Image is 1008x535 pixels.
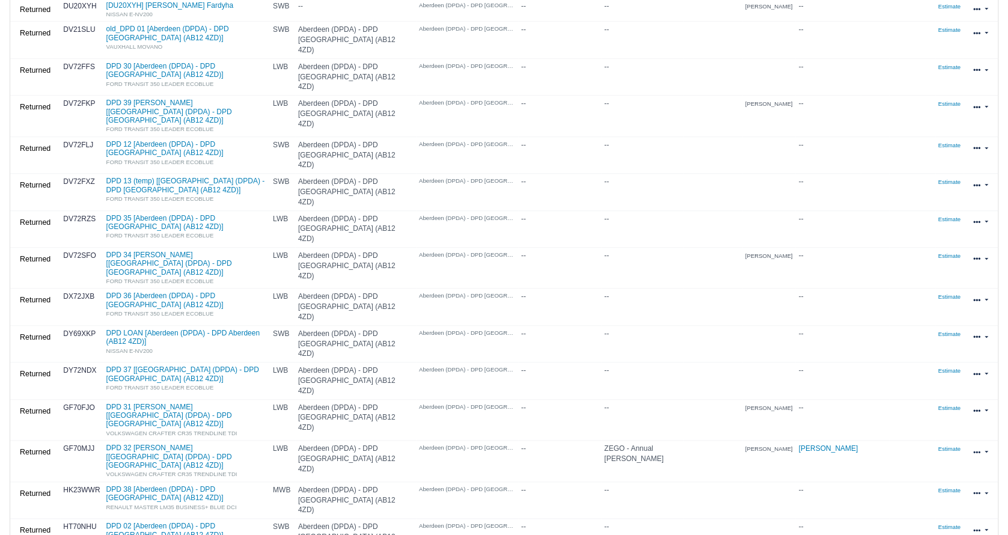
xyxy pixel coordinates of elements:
[295,174,416,210] td: Aberdeen (DPDA) - DPD [GEOGRAPHIC_DATA] (AB12 4ZD)
[106,126,214,132] small: FORD TRANSIT 350 LEADER ECOBLUE
[518,399,601,441] td: --
[795,58,861,95] td: --
[13,444,57,461] a: Returned
[13,140,57,157] a: Returned
[938,252,961,259] small: Estimate
[295,481,416,518] td: Aberdeen (DPDA) - DPD [GEOGRAPHIC_DATA] (AB12 4ZD)
[13,329,57,346] a: Returned
[938,366,961,374] a: Estimate
[106,11,153,17] small: NISSAN E-NV200
[63,141,93,149] strong: DV72FLJ
[938,293,961,300] small: Estimate
[518,174,601,210] td: --
[419,1,515,9] small: Aberdeen (DPDA) - DPD [GEOGRAPHIC_DATA] (AB12 4ZD)
[106,81,214,87] small: FORD TRANSIT 350 LEADER ECOBLUE
[13,62,57,79] a: Returned
[938,251,961,260] a: Estimate
[601,247,683,289] td: --
[63,522,96,531] strong: HT70NHU
[106,310,214,317] small: FORD TRANSIT 350 LEADER ECOBLUE
[938,99,961,108] a: Estimate
[419,485,515,493] small: Aberdeen (DPDA) - DPD [GEOGRAPHIC_DATA] (AB12 4ZD)
[106,384,214,391] small: FORD TRANSIT 350 LEADER ECOBLUE
[745,405,793,411] small: [PERSON_NAME]
[419,62,515,70] small: Aberdeen (DPDA) - DPD [GEOGRAPHIC_DATA] (AB12 4ZD)
[106,471,237,477] small: VOLKSWAGEN CRAFTER CR35 TRENDLINE TDI
[518,22,601,58] td: --
[106,485,267,511] a: DPD 38 [Aberdeen (DPDA) - DPD [GEOGRAPHIC_DATA] (AB12 4ZD)]RENAULT MASTER LM35 BUSINESS+ BLUE DCI
[63,292,94,301] strong: DX72JXB
[270,174,295,210] td: SWB
[419,99,515,106] small: Aberdeen (DPDA) - DPD [GEOGRAPHIC_DATA] (AB12 4ZD)
[106,251,267,286] a: DPD 34 [PERSON_NAME] [[GEOGRAPHIC_DATA] (DPDA) - DPD [GEOGRAPHIC_DATA] (AB12 4ZD)]FORD TRANSIT 35...
[419,365,515,373] small: Aberdeen (DPDA) - DPD [GEOGRAPHIC_DATA] (AB12 4ZD)
[419,251,515,258] small: Aberdeen (DPDA) - DPD [GEOGRAPHIC_DATA] (AB12 4ZD)
[63,215,96,223] strong: DV72RZS
[601,399,683,441] td: --
[63,329,96,338] strong: DY69XKP
[106,214,267,240] a: DPD 35 [Aberdeen (DPDA) - DPD [GEOGRAPHIC_DATA] (AB12 4ZD)]FORD TRANSIT 350 LEADER ECOBLUE
[938,64,961,70] small: Estimate
[63,2,96,10] strong: DU20XYH
[518,441,601,482] td: --
[938,367,961,374] small: Estimate
[518,362,601,399] td: --
[938,329,961,338] a: Estimate
[419,444,515,451] small: Aberdeen (DPDA) - DPD [GEOGRAPHIC_DATA] (AB12 4ZD)
[938,3,961,10] small: Estimate
[106,278,214,284] small: FORD TRANSIT 350 LEADER ECOBLUE
[792,396,1008,535] div: Chat Widget
[601,136,683,173] td: --
[63,403,95,412] strong: GF70FJO
[938,216,961,222] small: Estimate
[63,25,95,34] strong: DV21SLU
[63,366,96,374] strong: DY72NDX
[419,292,515,299] small: Aberdeen (DPDA) - DPD [GEOGRAPHIC_DATA] (AB12 4ZD)
[601,362,683,399] td: --
[795,362,861,399] td: --
[106,1,267,19] a: [DU20XYH] [PERSON_NAME] FardyhaNISSAN E-NV200
[938,100,961,107] small: Estimate
[518,481,601,518] td: --
[106,62,267,88] a: DPD 30 [Aberdeen (DPDA) - DPD [GEOGRAPHIC_DATA] (AB12 4ZD)]FORD TRANSIT 350 LEADER ECOBLUE
[518,96,601,137] td: --
[795,247,861,289] td: --
[106,177,267,203] a: DPD 13 (temp) [[GEOGRAPHIC_DATA] (DPDA) - DPD [GEOGRAPHIC_DATA] (AB12 4ZD)]FORD TRANSIT 350 LEADE...
[938,26,961,33] small: Estimate
[13,292,57,309] a: Returned
[601,325,683,362] td: --
[13,214,57,231] a: Returned
[795,136,861,173] td: --
[745,445,793,452] small: [PERSON_NAME]
[106,365,267,391] a: DPD 37 [[GEOGRAPHIC_DATA] (DPDA) - DPD [GEOGRAPHIC_DATA] (AB12 4ZD)]FORD TRANSIT 350 LEADER ECOBLUE
[419,177,515,185] small: Aberdeen (DPDA) - DPD [GEOGRAPHIC_DATA] (AB12 4ZD)
[745,100,793,107] small: [PERSON_NAME]
[795,289,861,325] td: --
[601,96,683,137] td: --
[518,289,601,325] td: --
[795,22,861,58] td: --
[270,289,295,325] td: LWB
[419,214,515,222] small: Aberdeen (DPDA) - DPD [GEOGRAPHIC_DATA] (AB12 4ZD)
[601,481,683,518] td: --
[938,141,961,149] a: Estimate
[601,58,683,95] td: --
[938,25,961,34] a: Estimate
[295,247,416,289] td: Aberdeen (DPDA) - DPD [GEOGRAPHIC_DATA] (AB12 4ZD)
[601,289,683,325] td: --
[745,252,793,259] small: [PERSON_NAME]
[63,99,95,108] strong: DV72FKP
[270,325,295,362] td: SWB
[106,329,267,355] a: DPD LOAN [Aberdeen (DPDA) - DPD Aberdeen (AB12 4ZD)]NISSAN E-NV200
[63,177,95,186] strong: DV72FXZ
[270,58,295,95] td: LWB
[419,140,515,148] small: Aberdeen (DPDA) - DPD [GEOGRAPHIC_DATA] (AB12 4ZD)
[106,430,237,436] small: VOLKSWAGEN CRAFTER CR35 TRENDLINE TDI
[295,22,416,58] td: Aberdeen (DPDA) - DPD [GEOGRAPHIC_DATA] (AB12 4ZD)
[745,3,793,10] small: [PERSON_NAME]
[601,174,683,210] td: --
[106,444,267,478] a: DPD 32 [PERSON_NAME] [[GEOGRAPHIC_DATA] (DPDA) - DPD [GEOGRAPHIC_DATA] (AB12 4ZD)]VOLKSWAGEN CRAF...
[270,399,295,441] td: LWB
[106,403,267,438] a: DPD 31 [PERSON_NAME] [[GEOGRAPHIC_DATA] (DPDA) - DPD [GEOGRAPHIC_DATA] (AB12 4ZD)]VOLKSWAGEN CRAF...
[419,403,515,411] small: Aberdeen (DPDA) - DPD [GEOGRAPHIC_DATA] (AB12 4ZD)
